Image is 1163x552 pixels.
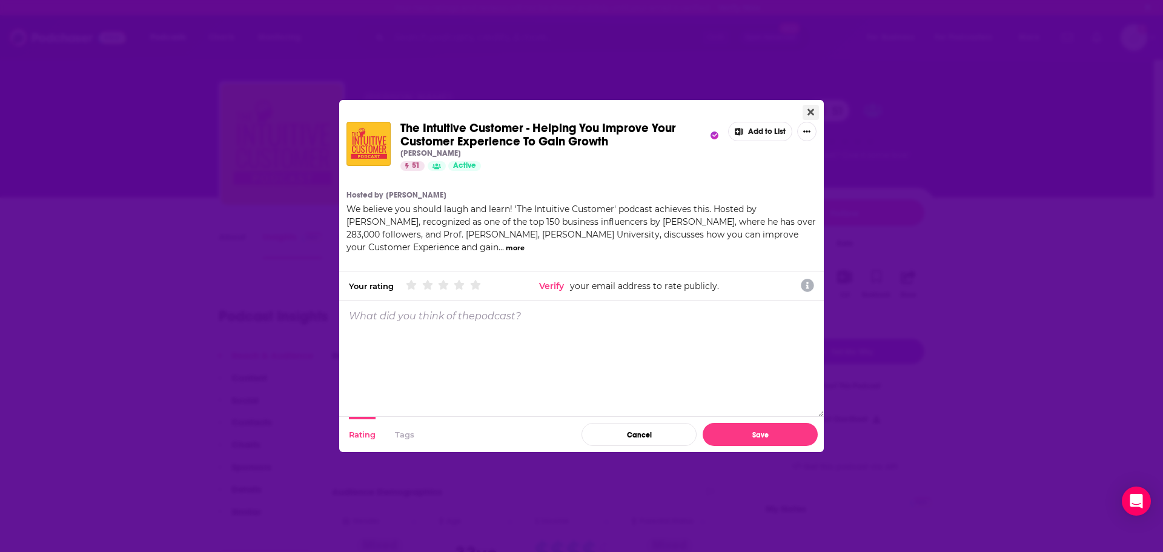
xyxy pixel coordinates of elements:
[349,310,521,322] p: What did you think of the podcast ?
[499,242,504,253] span: ...
[453,160,476,172] span: Active
[400,122,707,148] a: The Intuitive Customer - Helping You Improve Your Customer Experience To Gain Growth
[803,105,819,120] button: Close
[506,243,525,253] button: more
[400,161,425,171] a: 51
[400,121,676,149] span: The Intuitive Customer - Helping You Improve Your Customer Experience To Gain Growth
[349,417,376,452] button: Rating
[400,148,461,158] p: [PERSON_NAME]
[448,161,481,171] a: Active
[581,423,697,446] button: Cancel
[346,122,391,166] img: The Intuitive Customer - Helping You Improve Your Customer Experience To Gain Growth
[386,190,446,200] a: [PERSON_NAME]
[349,281,394,291] div: Your rating
[346,204,816,253] span: We believe you should laugh and learn! 'The Intuitive Customer' podcast achieves this. Hosted by ...
[412,160,420,172] span: 51
[703,423,818,446] button: Save
[801,278,814,294] a: Show additional information
[346,190,383,200] h4: Hosted by
[728,122,792,141] button: Add to List
[797,122,817,141] button: Show More Button
[535,280,719,292] span: your email address to rate publicly.
[395,417,414,452] button: Tags
[1122,487,1151,516] div: Open Intercom Messenger
[535,280,568,292] button: Verify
